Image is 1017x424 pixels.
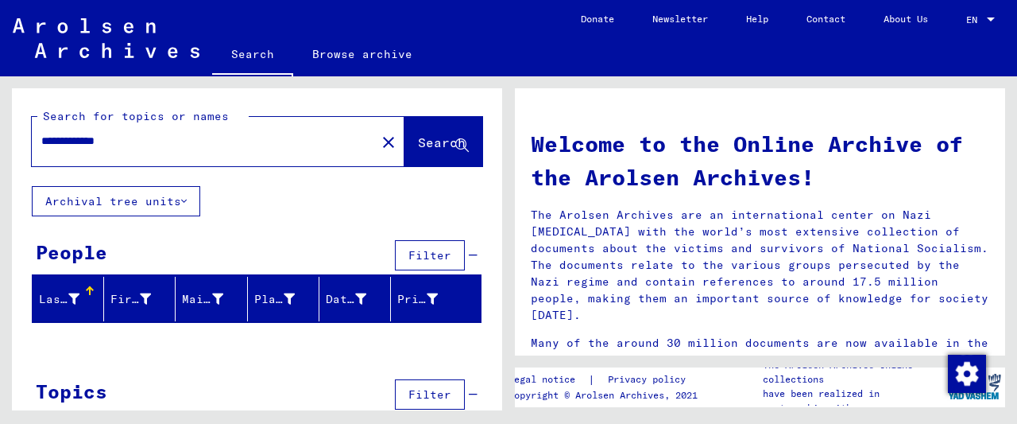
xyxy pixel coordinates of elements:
p: Many of the around 30 million documents are now available in the Online Archive of the Arolsen Ar... [531,335,989,385]
a: Privacy policy [595,371,705,388]
mat-header-cell: Place of Birth [248,277,319,321]
button: Filter [395,240,465,270]
button: Search [404,117,482,166]
button: Archival tree units [32,186,200,216]
mat-header-cell: First Name [104,277,176,321]
span: EN [966,14,984,25]
mat-header-cell: Maiden Name [176,277,247,321]
a: Browse archive [293,35,431,73]
button: Clear [373,126,404,158]
div: Last Name [39,286,103,312]
h1: Welcome to the Online Archive of the Arolsen Archives! [531,127,989,194]
div: Prisoner # [397,286,462,312]
a: Search [212,35,293,76]
div: Place of Birth [254,286,319,312]
div: Maiden Name [182,291,222,308]
div: Topics [36,377,107,406]
div: Date of Birth [326,286,390,312]
div: Maiden Name [182,286,246,312]
img: Change consent [948,355,986,393]
div: Last Name [39,291,79,308]
div: First Name [110,291,151,308]
div: Change consent [947,354,985,392]
span: Search [418,134,466,150]
p: have been realized in partnership with [763,387,944,415]
p: The Arolsen Archives online collections [763,358,944,387]
img: Arolsen_neg.svg [13,18,199,58]
button: Filter [395,379,465,410]
div: Place of Birth [254,291,295,308]
mat-header-cell: Prisoner # [391,277,481,321]
mat-header-cell: Date of Birth [319,277,391,321]
a: Legal notice [508,371,588,388]
p: Copyright © Arolsen Archives, 2021 [508,388,705,403]
div: Prisoner # [397,291,438,308]
img: yv_logo.png [945,367,1004,406]
p: The Arolsen Archives are an international center on Nazi [MEDICAL_DATA] with the world’s most ext... [531,207,989,324]
div: First Name [110,286,175,312]
div: People [36,238,107,266]
span: Filter [408,248,451,263]
div: Date of Birth [326,291,366,308]
div: | [508,371,705,388]
mat-icon: close [379,133,398,152]
mat-label: Search for topics or names [43,109,229,123]
mat-header-cell: Last Name [33,277,104,321]
span: Filter [408,387,451,402]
